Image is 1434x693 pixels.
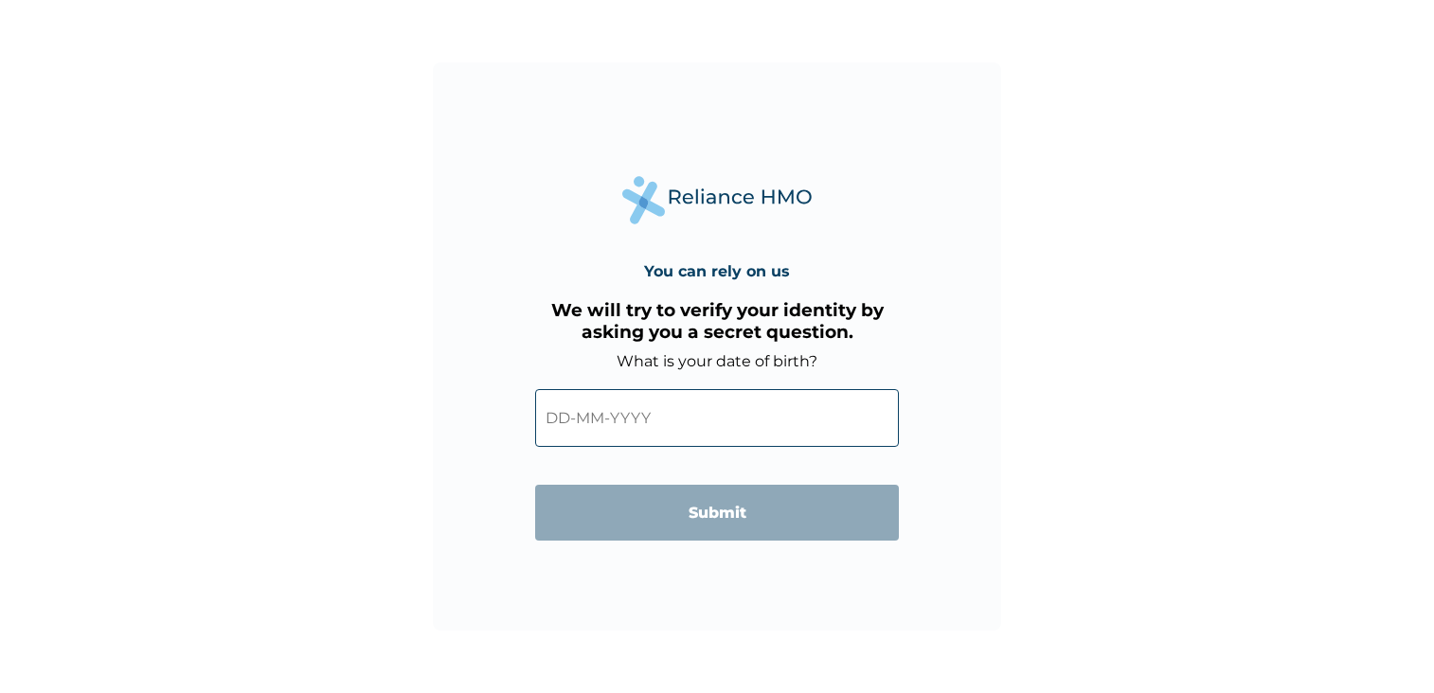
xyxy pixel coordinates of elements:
[622,176,812,224] img: Reliance Health's Logo
[535,389,899,447] input: DD-MM-YYYY
[617,352,817,370] label: What is your date of birth?
[535,485,899,541] input: Submit
[535,299,899,343] h3: We will try to verify your identity by asking you a secret question.
[644,262,790,280] h4: You can rely on us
